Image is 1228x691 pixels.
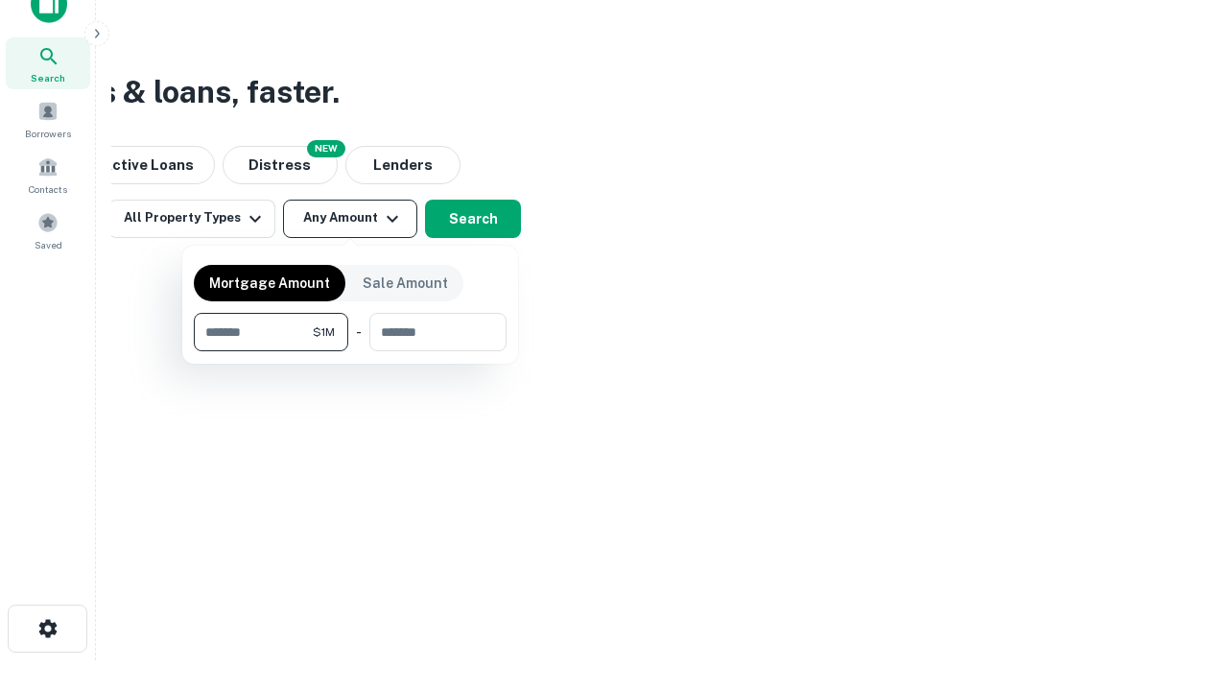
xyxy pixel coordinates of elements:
[313,323,335,341] span: $1M
[356,313,362,351] div: -
[363,273,448,294] p: Sale Amount
[1132,537,1228,630] iframe: Chat Widget
[209,273,330,294] p: Mortgage Amount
